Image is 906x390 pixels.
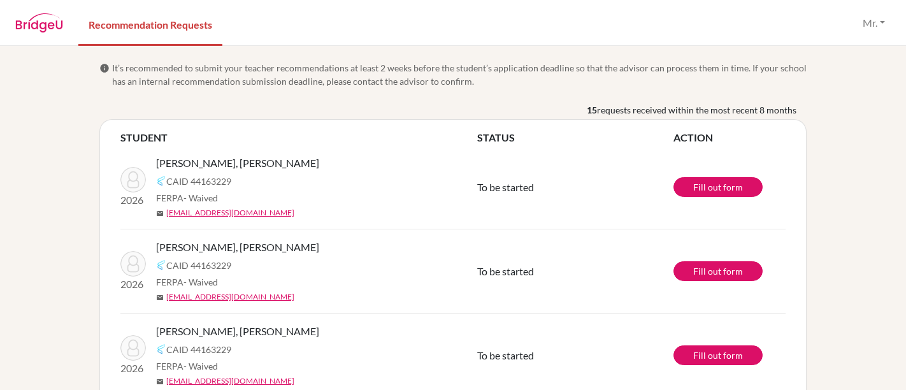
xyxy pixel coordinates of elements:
[156,294,164,301] span: mail
[477,265,534,277] span: To be started
[99,63,110,73] span: info
[477,130,673,145] th: STATUS
[112,61,807,88] span: It’s recommended to submit your teacher recommendations at least 2 weeks before the student’s app...
[156,260,166,270] img: Common App logo
[15,13,63,32] img: BridgeU logo
[673,261,763,281] a: Fill out form
[120,335,146,361] img: Abla, Elinam Amegashie
[166,291,294,303] a: [EMAIL_ADDRESS][DOMAIN_NAME]
[120,277,146,292] p: 2026
[120,167,146,192] img: Abla, Elinam Amegashie
[120,130,477,145] th: STUDENT
[156,191,218,205] span: FERPA
[166,175,231,188] span: CAID 44163229
[78,2,222,46] a: Recommendation Requests
[673,177,763,197] a: Fill out form
[120,361,146,376] p: 2026
[156,155,319,171] span: [PERSON_NAME], [PERSON_NAME]
[156,176,166,186] img: Common App logo
[166,207,294,219] a: [EMAIL_ADDRESS][DOMAIN_NAME]
[587,103,597,117] b: 15
[120,192,146,208] p: 2026
[156,359,218,373] span: FERPA
[120,251,146,277] img: Abla, Elinam Amegashie
[183,192,218,203] span: - Waived
[477,181,534,193] span: To be started
[156,344,166,354] img: Common App logo
[156,240,319,255] span: [PERSON_NAME], [PERSON_NAME]
[166,259,231,272] span: CAID 44163229
[156,275,218,289] span: FERPA
[857,11,891,35] button: Mr.
[156,324,319,339] span: [PERSON_NAME], [PERSON_NAME]
[166,375,294,387] a: [EMAIL_ADDRESS][DOMAIN_NAME]
[673,130,786,145] th: ACTION
[166,343,231,356] span: CAID 44163229
[673,345,763,365] a: Fill out form
[183,277,218,287] span: - Waived
[183,361,218,372] span: - Waived
[156,210,164,217] span: mail
[477,349,534,361] span: To be started
[597,103,796,117] span: requests received within the most recent 8 months
[156,378,164,386] span: mail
